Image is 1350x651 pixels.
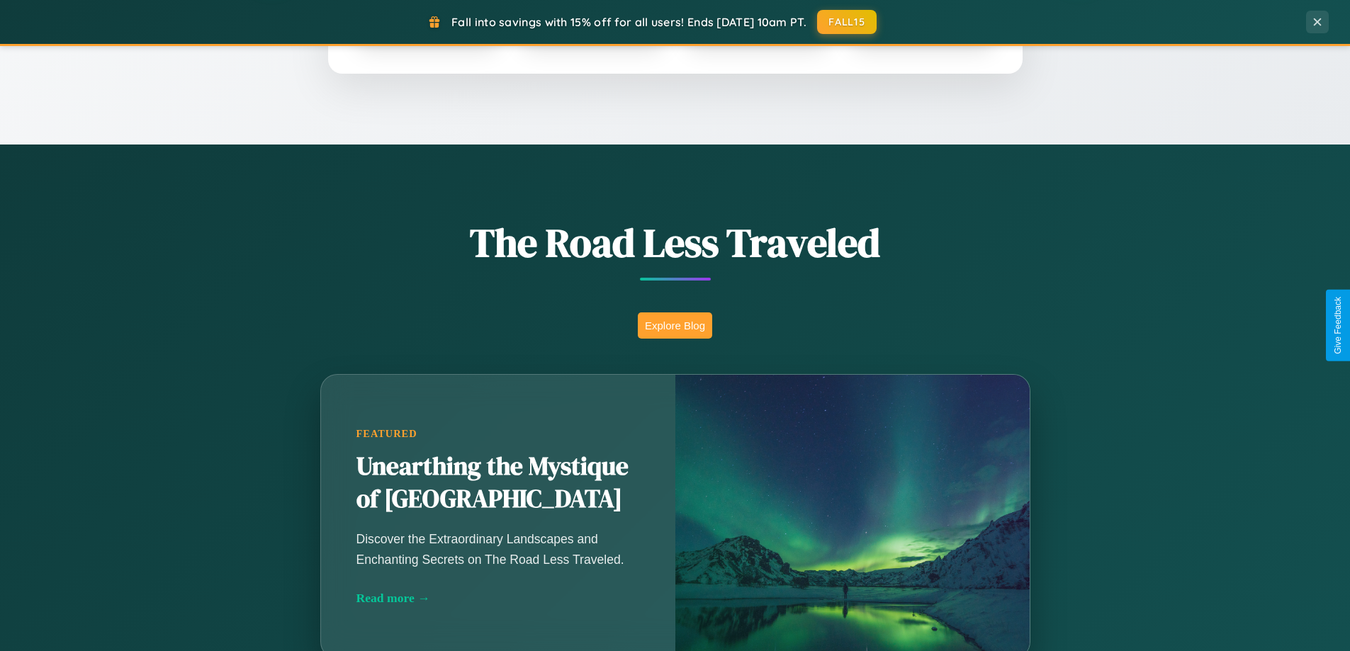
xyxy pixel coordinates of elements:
div: Give Feedback [1333,297,1343,354]
p: Discover the Extraordinary Landscapes and Enchanting Secrets on The Road Less Traveled. [356,529,640,569]
h1: The Road Less Traveled [250,215,1101,270]
div: Read more → [356,591,640,606]
button: Explore Blog [638,312,712,339]
button: FALL15 [817,10,877,34]
h2: Unearthing the Mystique of [GEOGRAPHIC_DATA] [356,451,640,516]
div: Featured [356,428,640,440]
span: Fall into savings with 15% off for all users! Ends [DATE] 10am PT. [451,15,806,29]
